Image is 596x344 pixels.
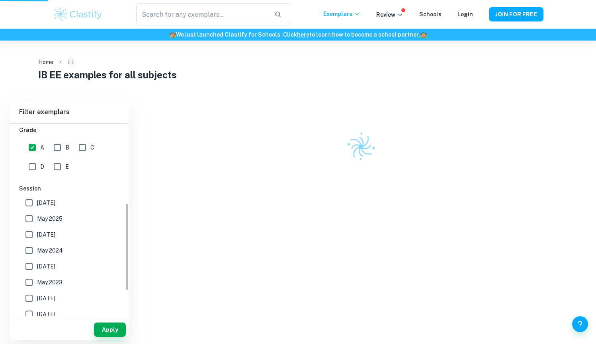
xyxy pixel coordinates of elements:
span: B [65,143,69,152]
img: Clastify logo [53,6,104,22]
a: here [297,31,309,38]
span: C [90,143,94,152]
span: [DATE] [37,230,55,239]
a: Login [457,11,473,17]
span: A [40,143,44,152]
span: [DATE] [37,198,55,207]
span: 🏫 [420,31,427,38]
button: Apply [94,323,126,337]
button: JOIN FOR FREE [489,7,543,21]
span: 🏫 [169,31,176,38]
p: EE [68,58,75,66]
button: Help and Feedback [572,316,588,332]
span: May 2023 [37,278,63,287]
a: Schools [419,11,442,17]
h6: Grade [19,126,119,134]
span: [DATE] [37,262,55,271]
span: May 2025 [37,214,63,223]
h6: Filter exemplars [10,101,129,123]
h6: Session [19,184,119,193]
h1: IB EE examples for all subjects [38,68,557,82]
span: [DATE] [37,294,55,303]
input: Search for any exemplars... [136,3,268,25]
span: E [65,162,69,171]
h6: We just launched Clastify for Schools. Click to learn how to become a school partner. [2,30,594,39]
p: Exemplars [323,10,360,18]
span: [DATE] [37,310,55,319]
img: Clastify logo [341,127,381,167]
span: May 2024 [37,246,63,255]
span: D [40,162,44,171]
a: Home [38,56,53,68]
p: Review [376,10,403,19]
